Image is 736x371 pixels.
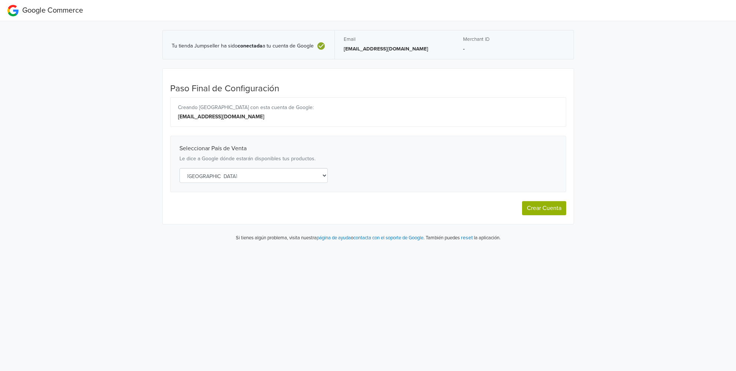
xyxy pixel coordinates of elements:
a: página de ayuda [317,235,351,241]
button: reset [461,233,473,242]
h5: Merchant ID [463,36,565,42]
div: Creando [GEOGRAPHIC_DATA] con esta cuenta de Google: [178,104,558,111]
p: También puedes la aplicación. [425,233,501,242]
p: Si tienes algún problema, visita nuestra o . [236,234,425,242]
h4: Seleccionar País de Venta [179,145,557,152]
span: Google Commerce [22,6,83,15]
span: Tu tienda Jumpseller ha sido a tu cuenta de Google [172,43,314,49]
p: - [463,45,565,53]
p: Le dice a Google dónde estarán disponibles tus productos. [179,155,557,162]
p: [EMAIL_ADDRESS][DOMAIN_NAME] [344,45,445,53]
a: contacta con el soporte de Google [353,235,423,241]
h4: Paso Final de Configuración [170,83,566,94]
h5: Email [344,36,445,42]
b: conectada [238,43,263,49]
button: Crear Cuenta [522,201,566,215]
div: [EMAIL_ADDRESS][DOMAIN_NAME] [178,113,558,121]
